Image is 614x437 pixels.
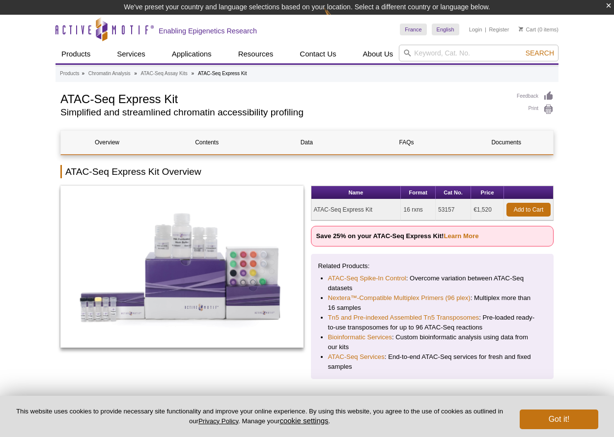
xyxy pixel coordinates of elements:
[88,69,131,78] a: Chromatin Analysis
[328,352,537,372] li: : End-to-end ATAC-Seq services for fresh and fixed samples
[141,69,188,78] a: ATAC-Seq Assay Kits
[328,293,537,313] li: : Multiplex more than 16 samples
[311,199,401,220] td: ATAC-Seq Express Kit
[192,71,195,76] li: »
[469,26,482,33] a: Login
[60,165,554,178] h2: ATAC-Seq Express Kit Overview
[489,26,509,33] a: Register
[436,199,471,220] td: 53157
[471,199,504,220] td: €1,520
[232,45,279,63] a: Resources
[401,186,436,199] th: Format
[328,332,537,352] li: : Custom bioinformatic analysis using data from our kits
[432,24,459,35] a: English
[60,186,304,348] img: ATAC-Seq Express Kit
[61,131,153,154] a: Overview
[198,417,238,425] a: Privacy Policy
[444,232,478,240] a: Learn More
[111,45,151,63] a: Services
[519,27,523,31] img: Your Cart
[517,104,554,115] a: Print
[134,71,137,76] li: »
[400,24,426,35] a: France
[324,7,350,30] img: Change Here
[311,186,401,199] th: Name
[60,69,79,78] a: Products
[328,273,537,293] li: : Overcome variation between ATAC-Seq datasets
[60,91,507,106] h1: ATAC-Seq Express Kit
[485,24,486,35] li: |
[519,26,536,33] a: Cart
[436,186,471,199] th: Cat No.
[166,45,218,63] a: Applications
[471,186,504,199] th: Price
[318,261,547,271] p: Related Products:
[159,27,257,35] h2: Enabling Epigenetics Research
[198,71,247,76] li: ATAC-Seq Express Kit
[279,416,328,425] button: cookie settings
[328,332,392,342] a: Bioinformatic Services
[517,91,554,102] a: Feedback
[328,352,385,362] a: ATAC-Seq Services
[161,131,253,154] a: Contents
[401,199,436,220] td: 16 rxns
[399,45,558,61] input: Keyword, Cat. No.
[328,313,537,332] li: : Pre-loaded ready-to-use transposomes for up to 96 ATAC-Seq reactions
[294,45,342,63] a: Contact Us
[56,45,96,63] a: Products
[328,313,479,323] a: Tn5 and Pre-indexed Assembled Tn5 Transposomes
[260,131,353,154] a: Data
[82,71,84,76] li: »
[519,24,558,35] li: (0 items)
[328,273,406,283] a: ATAC-Seq Spike-In Control
[526,49,554,57] span: Search
[460,131,553,154] a: Documents
[328,293,471,303] a: Nextera™-Compatible Multiplex Primers (96 plex)
[520,410,598,429] button: Got it!
[316,232,479,240] strong: Save 25% on your ATAC-Seq Express Kit!
[16,407,503,426] p: This website uses cookies to provide necessary site functionality and improve your online experie...
[357,45,399,63] a: About Us
[60,108,507,117] h2: Simplified and streamlined chromatin accessibility profiling
[506,203,551,217] a: Add to Cart
[361,131,453,154] a: FAQs
[523,49,557,57] button: Search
